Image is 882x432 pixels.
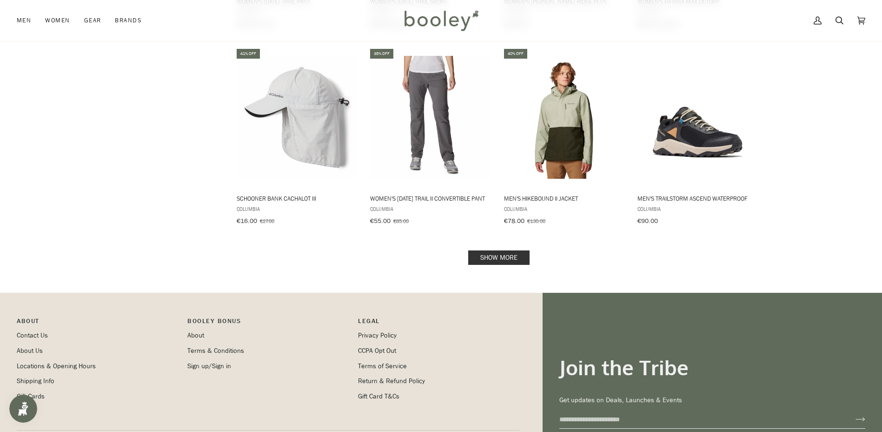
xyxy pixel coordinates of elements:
div: Pagination [237,253,762,262]
a: Gift Card T&Cs [358,392,399,401]
a: Contact Us [17,331,48,340]
a: Women's Saturday Trail II Convertible Pant [369,47,492,228]
span: €130.00 [527,217,545,225]
span: Columbia [237,205,357,213]
input: your-email@example.com [559,411,841,428]
span: Men [17,16,31,25]
h3: Join the Tribe [559,355,865,380]
a: Locations & Opening Hours [17,362,96,371]
a: Privacy Policy [358,331,397,340]
span: €16.00 [237,216,257,225]
span: Women [45,16,70,25]
span: €78.00 [504,216,524,225]
span: €27.00 [260,217,274,225]
a: Gift Cards [17,392,45,401]
a: About Us [17,346,43,355]
p: Pipeline_Footer Sub [358,316,519,331]
a: Shipping Info [17,377,54,385]
a: CCPA Opt Out [358,346,396,355]
img: Columbia Men's Trailstorm Ascend Waterproof Black / Canyon Sun - Booley Galway [636,56,759,179]
span: €90.00 [637,216,658,225]
a: Men's Trailstorm Ascend Waterproof [636,47,759,228]
img: Columbia Men's Hikebound II Jacket Safari / Greenscape - Booley Galway [503,56,626,179]
span: Women's [DATE] Trail II Convertible Pant [370,194,491,202]
span: Columbia [370,205,491,213]
span: Gear [84,16,101,25]
a: Show more [468,250,530,265]
a: Schooner Bank Cachalot III [235,47,358,228]
span: €55.00 [370,216,391,225]
span: Schooner Bank Cachalot III [237,194,357,202]
a: Terms & Conditions [187,346,244,355]
a: About [187,331,204,340]
div: 41% off [237,49,260,59]
p: Pipeline_Footer Main [17,316,178,331]
a: Terms of Service [358,362,407,371]
button: Join [841,412,865,427]
span: Men's Hikebound II Jacket [504,194,624,202]
span: €85.00 [393,217,409,225]
img: Columbia Women's Saturday Trail II Convertible Pant City Grey - Booley Galway [369,56,492,179]
a: Sign up/Sign in [187,362,231,371]
p: Get updates on Deals, Launches & Events [559,395,865,405]
p: Booley Bonus [187,316,349,331]
div: 40% off [504,49,527,59]
div: 35% off [370,49,393,59]
span: Brands [115,16,142,25]
span: Men's Trailstorm Ascend Waterproof [637,194,758,202]
a: Men's Hikebound II Jacket [503,47,626,228]
img: Columbia Schooner Bank Cachalot III Cool Grey - Booley Galway [235,56,358,179]
a: Return & Refund Policy [358,377,425,385]
img: Booley [400,7,482,34]
iframe: Button to open loyalty program pop-up [9,395,37,423]
span: Columbia [504,205,624,213]
span: Columbia [637,205,758,213]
